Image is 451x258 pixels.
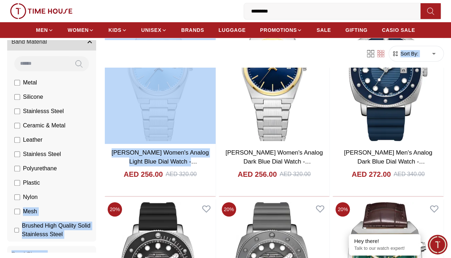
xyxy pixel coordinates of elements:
span: Metal [23,78,37,87]
h4: AED 272.00 [352,169,391,179]
span: GIFTING [345,26,367,34]
span: 20 % [335,202,350,216]
span: WOMEN [68,26,89,34]
span: Nylon [23,193,38,201]
input: Metal [14,80,20,86]
span: PROMOTIONS [260,26,297,34]
input: Polyurethane [14,166,20,171]
span: 20 % [108,202,122,216]
span: BRANDS [181,26,204,34]
h4: AED 256.00 [238,169,277,179]
a: SALE [316,24,331,36]
input: Silicone [14,94,20,100]
a: [PERSON_NAME] Women's Analog Light Blue Dial Watch - LC08195.300 [112,149,209,174]
img: Lee Cooper Men's Analog Dark Blue Dial Watch - LC08193.399 [333,3,443,144]
a: PROMOTIONS [260,24,302,36]
span: Ceramic & Metal [23,121,65,130]
span: Polyurethane [23,164,57,173]
span: 20 % [222,202,236,216]
a: LUGGAGE [219,24,246,36]
a: BRANDS [181,24,204,36]
p: Talk to our watch expert! [354,245,415,252]
button: Sort By: [392,50,418,57]
input: Plastic [14,180,20,186]
span: Silicone [23,93,43,101]
span: CASIO SALE [382,26,415,34]
span: Plastic [23,179,40,187]
a: [PERSON_NAME] Women's Analog Dark Blue Dial Watch - LC08195.290 [225,149,323,174]
div: AED 320.00 [279,170,310,179]
span: Mesh [23,207,37,216]
a: CASIO SALE [382,24,415,36]
span: SALE [316,26,331,34]
span: Sort By: [399,50,418,57]
h4: AED 256.00 [124,169,163,179]
input: Stainlesss Steel [14,108,20,114]
a: WOMEN [68,24,94,36]
span: KIDS [108,26,121,34]
img: ... [10,3,72,19]
img: Lee Cooper Women's Analog Dark Blue Dial Watch - LC08195.290 [219,3,330,144]
span: Stainless Steel [23,150,61,159]
span: Leather [23,136,42,144]
a: GIFTING [345,24,367,36]
span: MEN [36,26,48,34]
span: Band Material [11,38,47,46]
span: Stainlesss Steel [23,107,64,116]
button: Band Material [7,33,96,50]
div: Chat Widget [428,235,447,254]
input: Ceramic & Metal [14,123,20,128]
input: Stainless Steel [14,151,20,157]
a: KIDS [108,24,127,36]
span: LUGGAGE [219,26,246,34]
input: Leather [14,137,20,143]
input: Nylon [14,194,20,200]
input: Brushed High Quality Solid Stainlesss Steel [14,227,19,233]
div: AED 320.00 [166,170,197,179]
div: AED 340.00 [394,170,424,179]
input: Mesh [14,209,20,214]
a: UNISEX [141,24,167,36]
span: UNISEX [141,26,161,34]
span: Brushed High Quality Solid Stainlesss Steel [22,222,92,239]
a: [PERSON_NAME] Men's Analog Dark Blue Dial Watch - LC08193.399 [344,149,432,174]
a: MEN [36,24,53,36]
img: Lee Cooper Women's Analog Light Blue Dial Watch - LC08195.300 [105,3,216,144]
div: Hey there! [354,238,415,245]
